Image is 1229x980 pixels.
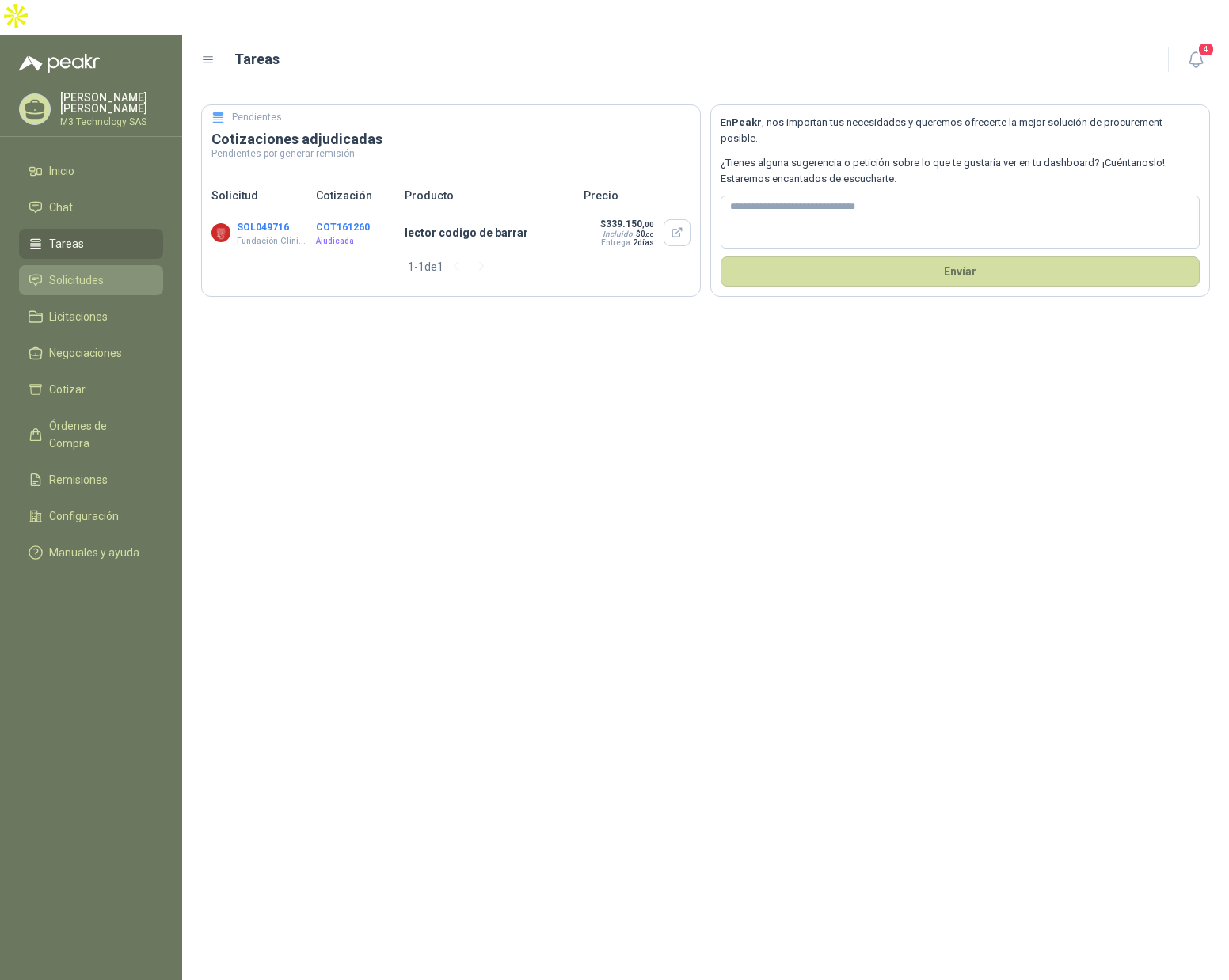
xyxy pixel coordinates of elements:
[49,544,139,561] span: Manuales y ayuda
[316,187,395,204] p: Cotización
[603,230,633,238] div: Incluido
[19,192,163,222] a: Chat
[19,265,163,295] a: Solicitudes
[316,235,395,248] p: Ajudicada
[606,218,654,230] span: 339.150
[636,230,654,238] span: $
[211,130,691,149] h3: Cotizaciones adjudicadas
[599,238,654,247] p: Entrega:
[19,465,163,495] a: Remisiones
[645,231,654,238] span: ,00
[316,222,370,233] button: COT161260
[405,187,574,204] p: Producto
[599,218,654,230] p: $
[19,229,163,259] a: Tareas
[49,344,122,362] span: Negociaciones
[1197,42,1215,57] span: 4
[211,223,230,242] img: Company Logo
[49,507,119,525] span: Configuración
[237,222,289,233] button: SOL049716
[211,187,306,204] p: Solicitud
[732,116,762,128] b: Peakr
[49,308,108,325] span: Licitaciones
[408,254,494,279] div: 1 - 1 de 1
[19,374,163,405] a: Cotizar
[19,302,163,332] a: Licitaciones
[721,256,1200,287] button: Envíar
[49,417,148,452] span: Órdenes de Compra
[49,162,74,180] span: Inicio
[1181,46,1210,74] button: 4
[49,272,104,289] span: Solicitudes
[19,156,163,186] a: Inicio
[234,48,280,70] h1: Tareas
[19,537,163,568] a: Manuales y ayuda
[19,338,163,368] a: Negociaciones
[19,54,100,73] img: Logo peakr
[211,149,691,158] p: Pendientes por generar remisión
[237,235,309,248] p: Fundación Clínica Shaio
[232,110,282,125] h5: Pendientes
[642,220,654,229] span: ,00
[641,230,654,238] span: 0
[405,224,574,241] p: lector codigo de barrar
[49,235,84,253] span: Tareas
[49,471,108,488] span: Remisiones
[633,238,654,247] span: 2 días
[49,199,73,216] span: Chat
[584,187,691,204] p: Precio
[19,411,163,458] a: Órdenes de Compra
[60,117,163,127] p: M3 Technology SAS
[721,115,1200,147] p: En , nos importan tus necesidades y queremos ofrecerte la mejor solución de procurement posible.
[721,155,1200,188] p: ¿Tienes alguna sugerencia o petición sobre lo que te gustaría ver en tu dashboard? ¡Cuéntanoslo! ...
[19,501,163,531] a: Configuración
[49,381,86,398] span: Cotizar
[60,92,163,114] p: [PERSON_NAME] [PERSON_NAME]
